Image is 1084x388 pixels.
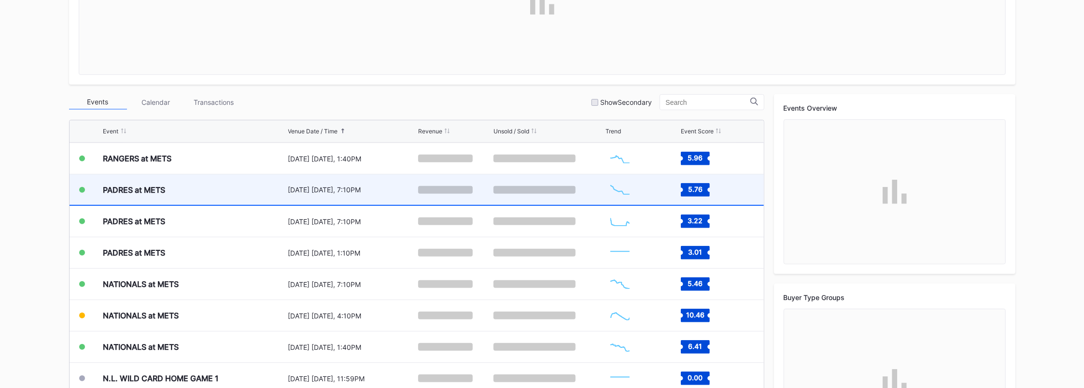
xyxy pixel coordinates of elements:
[689,248,703,256] text: 3.01
[288,217,416,226] div: [DATE] [DATE], 7:10PM
[103,374,219,383] div: N.L. WILD CARD HOME GAME 1
[103,216,166,226] div: PADRES at METS
[688,216,703,225] text: 3.22
[103,279,179,289] div: NATIONALS at METS
[605,335,634,359] svg: Chart title
[688,185,703,193] text: 5.76
[784,293,1006,302] div: Buyer Type Groups
[288,186,416,194] div: [DATE] [DATE], 7:10PM
[103,342,179,352] div: NATIONALS at METS
[605,178,634,202] svg: Chart title
[103,311,179,320] div: NATIONALS at METS
[288,280,416,288] div: [DATE] [DATE], 7:10PM
[686,311,704,319] text: 10.46
[601,98,652,106] div: Show Secondary
[103,154,172,163] div: RANGERS at METS
[127,95,185,110] div: Calendar
[103,248,166,258] div: PADRES at METS
[288,128,338,135] div: Venue Date / Time
[288,249,416,257] div: [DATE] [DATE], 1:10PM
[103,185,166,195] div: PADRES at METS
[666,99,750,106] input: Search
[493,128,529,135] div: Unsold / Sold
[688,279,703,287] text: 5.46
[288,343,416,351] div: [DATE] [DATE], 1:40PM
[69,95,127,110] div: Events
[605,128,621,135] div: Trend
[288,155,416,163] div: [DATE] [DATE], 1:40PM
[688,154,703,162] text: 5.96
[689,342,703,350] text: 6.41
[418,128,442,135] div: Revenue
[605,241,634,265] svg: Chart title
[185,95,243,110] div: Transactions
[784,104,1006,112] div: Events Overview
[605,272,634,296] svg: Chart title
[288,312,416,320] div: [DATE] [DATE], 4:10PM
[681,128,714,135] div: Event Score
[103,128,119,135] div: Event
[605,209,634,233] svg: Chart title
[605,303,634,328] svg: Chart title
[688,374,703,382] text: 0.00
[288,374,416,383] div: [DATE] [DATE], 11:59PM
[605,146,634,171] svg: Chart title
